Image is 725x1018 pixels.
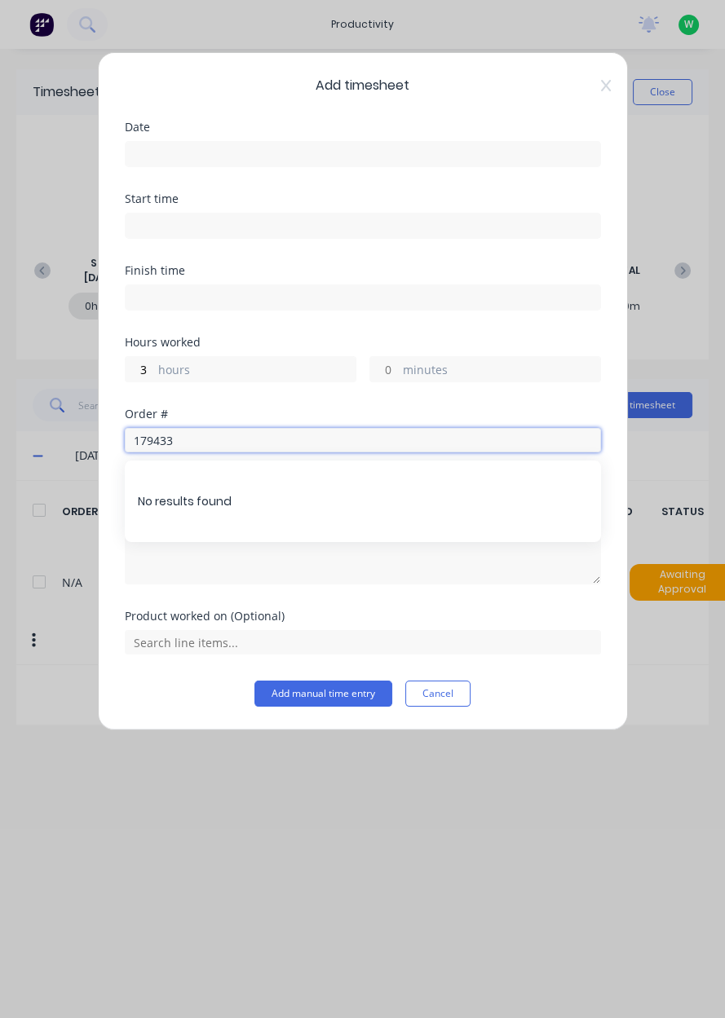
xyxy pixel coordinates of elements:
div: Product worked on (Optional) [125,610,601,622]
div: No results found [125,461,601,542]
button: Cancel [405,681,471,707]
label: minutes [403,361,600,381]
div: Order # [125,408,601,420]
div: Finish time [125,265,601,276]
input: 0 [370,357,399,381]
span: Add timesheet [125,76,601,95]
label: hours [158,361,356,381]
div: Start time [125,193,601,205]
input: Search line items... [125,630,601,654]
div: Date [125,121,601,133]
button: Add manual time entry [254,681,392,707]
input: 0 [126,357,154,381]
input: Search order number... [125,428,601,452]
div: Hours worked [125,337,601,348]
